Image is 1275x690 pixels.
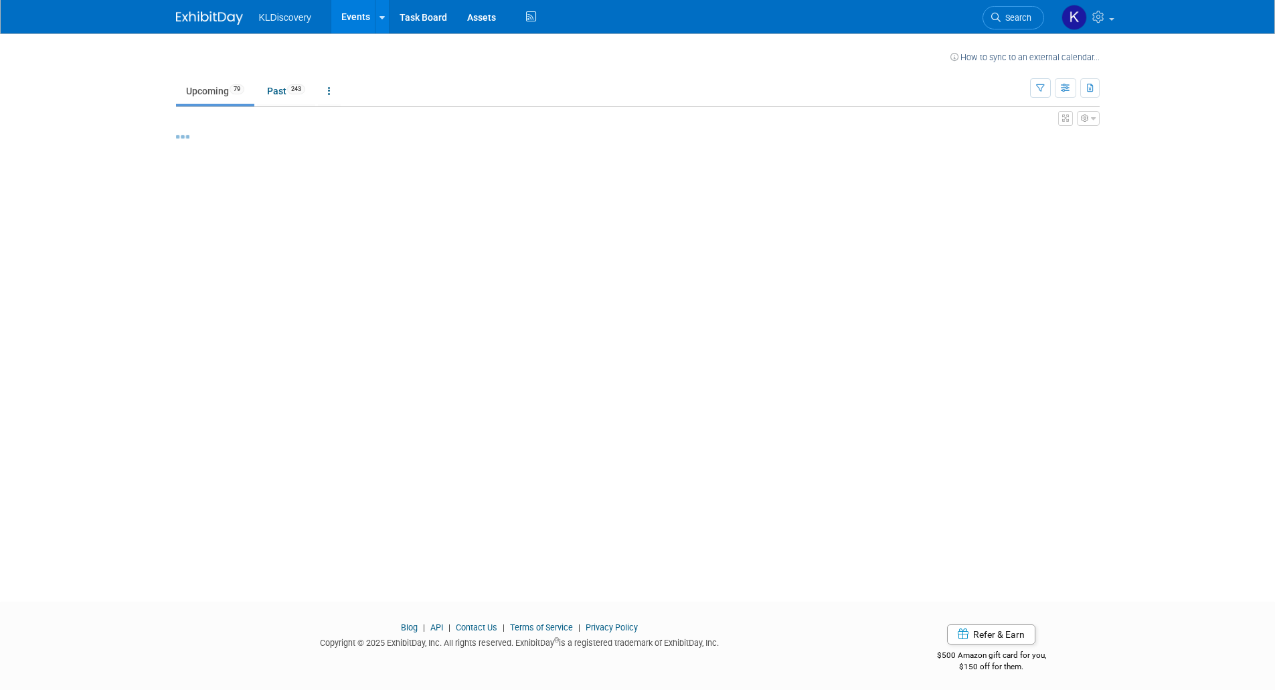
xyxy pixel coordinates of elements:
span: | [499,622,508,632]
span: | [445,622,454,632]
a: Privacy Policy [586,622,638,632]
span: 79 [230,84,244,94]
a: Blog [401,622,418,632]
img: ExhibitDay [176,11,243,25]
a: Terms of Service [510,622,573,632]
span: 243 [287,84,305,94]
span: | [420,622,428,632]
span: | [575,622,584,632]
a: API [430,622,443,632]
img: loading... [176,135,189,139]
span: Search [1001,13,1031,23]
a: Contact Us [456,622,497,632]
div: Copyright © 2025 ExhibitDay, Inc. All rights reserved. ExhibitDay is a registered trademark of Ex... [176,634,864,649]
a: Search [983,6,1044,29]
a: Past243 [257,78,315,104]
span: KLDiscovery [259,12,312,23]
div: $150 off for them. [883,661,1100,673]
a: Upcoming79 [176,78,254,104]
a: Refer & Earn [947,624,1035,644]
a: How to sync to an external calendar... [950,52,1100,62]
sup: ® [554,636,559,644]
div: $500 Amazon gift card for you, [883,641,1100,672]
img: Kelly Sackett [1061,5,1087,30]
